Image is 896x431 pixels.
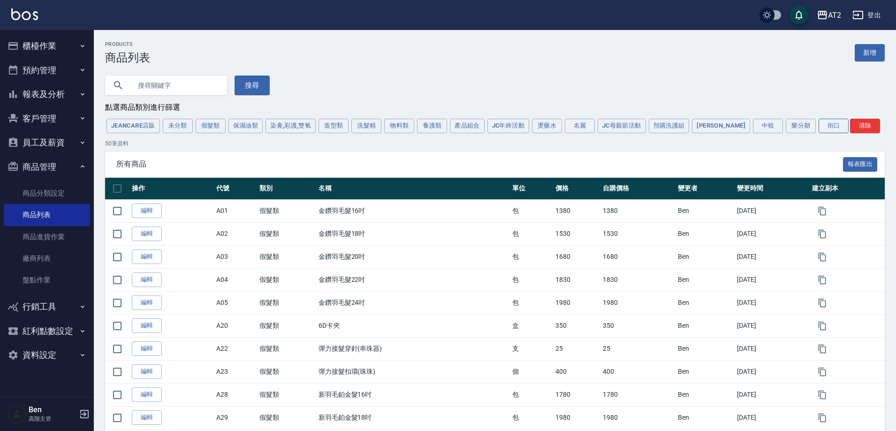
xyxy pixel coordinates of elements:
[4,82,90,106] button: 報表及分析
[676,360,735,383] td: Ben
[105,139,885,148] p: 50 筆資料
[4,248,90,269] a: 廠商列表
[735,360,810,383] td: [DATE]
[257,222,316,245] td: 假髮類
[106,119,160,133] button: JeanCare店販
[214,245,257,268] td: A03
[735,406,810,429] td: [DATE]
[676,406,735,429] td: Ben
[510,268,553,291] td: 包
[132,410,162,425] a: 編輯
[735,291,810,314] td: [DATE]
[4,34,90,58] button: 櫃檯作業
[257,178,316,200] th: 類別
[257,406,316,429] td: 假髮類
[553,245,601,268] td: 1680
[786,119,816,133] button: 樂分期
[649,119,690,133] button: 預購洗護組
[131,73,220,98] input: 搜尋關鍵字
[316,383,510,406] td: 新羽毛鉑金髮16吋
[735,178,810,200] th: 變更時間
[510,406,553,429] td: 包
[316,199,510,222] td: 金鑽羽毛髮16吋
[828,9,841,21] div: AT2
[510,178,553,200] th: 單位
[843,159,878,168] a: 報表匯出
[553,314,601,337] td: 350
[8,405,26,423] img: Person
[257,383,316,406] td: 假髮類
[553,199,601,222] td: 1380
[487,119,529,133] button: JC年終活動
[600,245,676,268] td: 1680
[510,337,553,360] td: 支
[4,343,90,367] button: 資料設定
[510,314,553,337] td: 盒
[4,295,90,319] button: 行銷工具
[600,268,676,291] td: 1830
[214,268,257,291] td: A04
[676,199,735,222] td: Ben
[855,44,885,61] a: 新增
[676,268,735,291] td: Ben
[600,383,676,406] td: 1780
[4,182,90,204] a: 商品分類設定
[316,245,510,268] td: 金鑽羽毛髮20吋
[316,291,510,314] td: 金鑽羽毛髮24吋
[553,360,601,383] td: 400
[129,178,214,200] th: 操作
[600,337,676,360] td: 25
[4,106,90,131] button: 客戶管理
[600,222,676,245] td: 1530
[29,415,76,423] p: 高階主管
[316,178,510,200] th: 名稱
[790,6,808,24] button: save
[676,314,735,337] td: Ben
[214,222,257,245] td: A02
[214,178,257,200] th: 代號
[196,119,226,133] button: 假髮類
[4,58,90,83] button: 預約管理
[600,314,676,337] td: 350
[510,245,553,268] td: 包
[676,383,735,406] td: Ben
[676,222,735,245] td: Ben
[510,383,553,406] td: 包
[105,51,150,64] h3: 商品列表
[753,119,783,133] button: 中租
[676,337,735,360] td: Ben
[316,314,510,337] td: 6D卡夾
[553,406,601,429] td: 1980
[214,406,257,429] td: A29
[598,119,646,133] button: JC母親節活動
[214,383,257,406] td: A28
[316,222,510,245] td: 金鑽羽毛髮18吋
[266,119,316,133] button: 染膏,彩護,雙氧
[735,337,810,360] td: [DATE]
[235,76,270,95] button: 搜尋
[676,245,735,268] td: Ben
[132,204,162,218] a: 編輯
[316,360,510,383] td: 彈力接髮扣環(珠珠)
[850,119,880,133] button: 清除
[351,119,381,133] button: 洗髮精
[11,8,38,20] img: Logo
[553,222,601,245] td: 1530
[849,7,885,24] button: 登出
[132,227,162,241] a: 編輯
[257,337,316,360] td: 假髮類
[600,291,676,314] td: 1980
[132,341,162,356] a: 編輯
[735,314,810,337] td: [DATE]
[810,178,885,200] th: 建立副本
[735,199,810,222] td: [DATE]
[214,291,257,314] td: A05
[510,222,553,245] td: 包
[4,226,90,248] a: 商品進貨作業
[510,291,553,314] td: 包
[316,268,510,291] td: 金鑽羽毛髮22吋
[553,268,601,291] td: 1830
[510,199,553,222] td: 包
[4,155,90,179] button: 商品管理
[565,119,595,133] button: 名麗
